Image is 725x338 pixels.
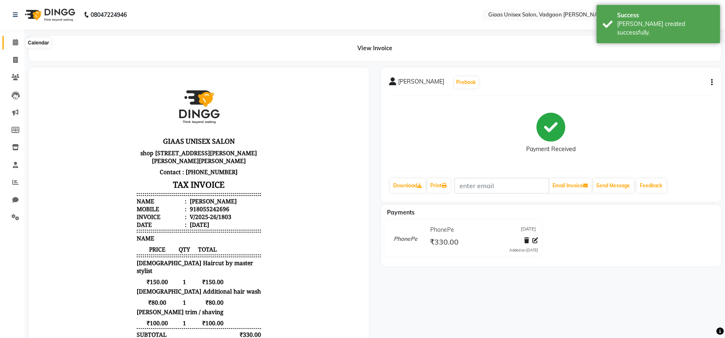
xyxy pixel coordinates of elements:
span: ₹150.00 [154,202,187,210]
span: [PERSON_NAME] [399,77,445,89]
span: 1 [141,223,154,231]
span: : [148,137,149,145]
div: ₹330.00 [192,293,224,301]
div: SUBTOTAL [100,255,130,263]
div: Generated By : at [DATE] [100,325,224,333]
div: 918055242696 [151,129,192,137]
div: Added on [DATE] [509,247,538,253]
div: V/2025-26/1803 [151,137,194,145]
span: NAME [100,159,117,166]
div: [DATE] [151,145,172,153]
span: [PERSON_NAME] trim / shaving [100,232,186,240]
div: Calendar [26,38,51,48]
img: logo_dingg.jpg [131,7,193,58]
span: TOTAL [154,170,187,177]
div: [PERSON_NAME] [151,121,200,129]
span: [DEMOGRAPHIC_DATA] Additional hair wash [100,212,224,219]
span: QTY [141,170,154,177]
div: Success [617,11,714,20]
p: Please visit again ! [100,317,224,325]
span: : [148,121,149,129]
h3: TAX INVOICE [100,102,224,116]
div: Payment Received [526,145,576,154]
div: NET [100,264,112,272]
div: ₹330.00 [192,302,224,310]
span: ₹100.00 [154,243,187,251]
div: Paid [100,302,112,310]
span: PhonePe [100,293,123,301]
div: GRAND TOTAL [100,274,141,282]
div: Payments [100,283,126,291]
span: 1 [141,243,154,251]
img: logo [21,3,77,26]
span: : [148,129,149,137]
span: ₹80.00 [100,223,141,231]
div: ₹330.00 [192,255,224,263]
span: ₹330.00 [430,237,459,249]
input: enter email [455,178,549,193]
span: 1 [141,202,154,210]
div: Invoice [100,137,149,145]
p: shop [STREET_ADDRESS][PERSON_NAME][PERSON_NAME][PERSON_NAME] [100,72,224,91]
h3: GIAAS UNISEX SALON [100,59,224,72]
div: Mobile [100,129,149,137]
div: Bill created successfully. [617,20,714,37]
span: Admin [159,325,178,333]
span: [DEMOGRAPHIC_DATA] Haircut by master stylist [100,183,224,199]
div: Date [100,145,149,153]
b: 08047224946 [91,3,127,26]
span: Payments [387,209,415,216]
p: Contact : [PHONE_NUMBER] [100,91,224,102]
a: Feedback [637,179,666,193]
span: ₹100.00 [100,243,141,251]
a: Print [427,179,450,193]
span: [DATE] [521,226,536,234]
div: Name [100,121,149,129]
span: PRICE [100,170,141,177]
div: ₹330.00 [192,274,224,282]
span: ₹80.00 [154,223,187,231]
button: Send Message [593,179,634,193]
button: Prebook [455,77,478,88]
div: View Invoice [29,36,721,61]
a: Download [390,179,426,193]
span: : [148,145,149,153]
div: ₹330.00 [192,264,224,272]
span: PhonePe [430,226,454,234]
span: ₹150.00 [100,202,141,210]
button: Email Invoice [550,179,592,193]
